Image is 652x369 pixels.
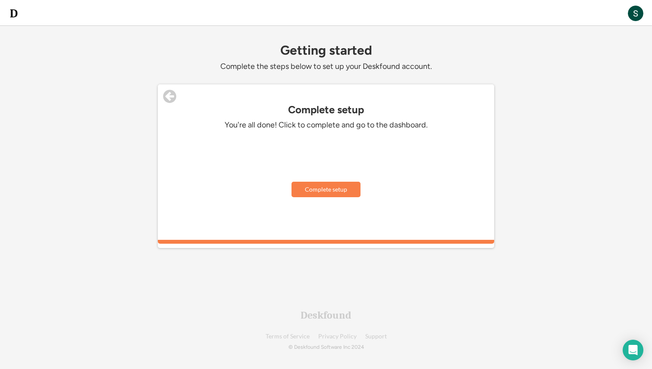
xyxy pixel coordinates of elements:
[158,62,494,71] div: Complete the steps below to set up your Deskfound account.
[9,8,19,19] img: d-whitebg.png
[158,43,494,57] div: Getting started
[266,333,310,340] a: Terms of Service
[301,310,351,320] div: Deskfound
[318,333,357,340] a: Privacy Policy
[365,333,387,340] a: Support
[160,240,492,244] div: 100%
[158,104,494,116] div: Complete setup
[197,120,455,130] div: You're all done! Click to complete and go to the dashboard.
[628,6,643,21] img: ACg8ocIb6mm8Sfmq82nr540IS_dLekyIpNkrB4EaUnEXRc26_7lWSQ=s96-c
[623,340,643,360] div: Open Intercom Messenger
[292,182,360,197] button: Complete setup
